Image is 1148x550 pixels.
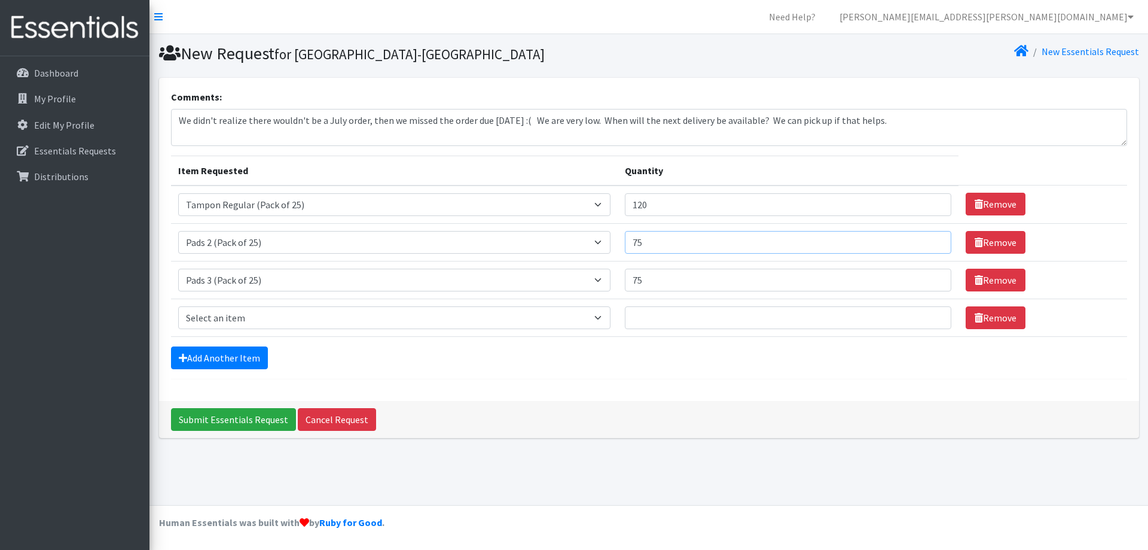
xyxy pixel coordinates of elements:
a: Dashboard [5,61,145,85]
a: Ruby for Good [319,516,382,528]
input: Submit Essentials Request [171,408,296,431]
h1: New Request [159,43,645,64]
p: Distributions [34,171,88,183]
a: Edit My Profile [5,113,145,137]
img: HumanEssentials [5,8,145,48]
a: Remove [966,269,1025,291]
p: Dashboard [34,67,78,79]
a: Cancel Request [298,408,376,431]
p: Essentials Requests [34,145,116,157]
a: Need Help? [759,5,825,29]
p: My Profile [34,93,76,105]
small: for [GEOGRAPHIC_DATA]-[GEOGRAPHIC_DATA] [274,45,545,63]
a: Remove [966,231,1025,254]
a: My Profile [5,87,145,111]
a: Remove [966,306,1025,329]
a: New Essentials Request [1042,45,1139,57]
a: [PERSON_NAME][EMAIL_ADDRESS][PERSON_NAME][DOMAIN_NAME] [830,5,1143,29]
a: Distributions [5,165,145,189]
a: Remove [966,193,1025,215]
th: Quantity [618,156,958,186]
th: Item Requested [171,156,618,186]
a: Add Another Item [171,347,268,369]
p: Edit My Profile [34,119,94,131]
strong: Human Essentials was built with by . [159,516,384,528]
a: Essentials Requests [5,139,145,163]
label: Comments: [171,90,222,104]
